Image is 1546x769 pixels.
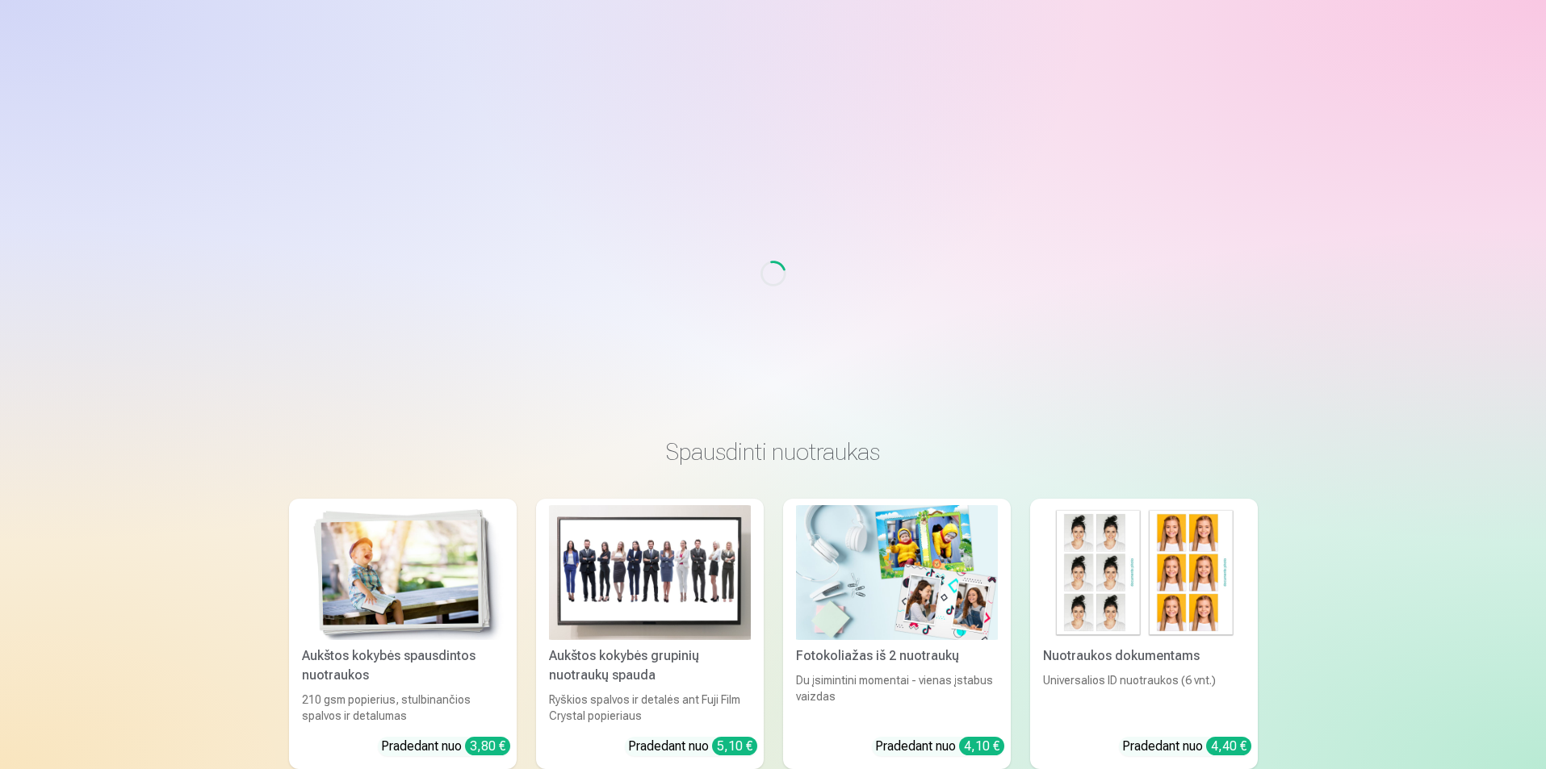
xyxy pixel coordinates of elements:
[549,505,751,640] img: Aukštos kokybės grupinių nuotraukų spauda
[381,737,510,756] div: Pradedant nuo
[796,505,998,640] img: Fotokoliažas iš 2 nuotraukų
[295,692,510,724] div: 210 gsm popierius, stulbinančios spalvos ir detalumas
[628,737,757,756] div: Pradedant nuo
[1122,737,1251,756] div: Pradedant nuo
[875,737,1004,756] div: Pradedant nuo
[1030,499,1258,769] a: Nuotraukos dokumentamsNuotraukos dokumentamsUniversalios ID nuotraukos (6 vnt.)Pradedant nuo 4,40 €
[465,737,510,755] div: 3,80 €
[790,646,1004,666] div: Fotokoliažas iš 2 nuotraukų
[783,499,1011,769] a: Fotokoliažas iš 2 nuotraukųFotokoliažas iš 2 nuotraukųDu įsimintini momentai - vienas įstabus vai...
[1037,672,1251,724] div: Universalios ID nuotraukos (6 vnt.)
[790,672,1004,724] div: Du įsimintini momentai - vienas įstabus vaizdas
[302,505,504,640] img: Aukštos kokybės spausdintos nuotraukos
[543,646,757,685] div: Aukštos kokybės grupinių nuotraukų spauda
[536,499,764,769] a: Aukštos kokybės grupinių nuotraukų spaudaAukštos kokybės grupinių nuotraukų spaudaRyškios spalvos...
[543,692,757,724] div: Ryškios spalvos ir detalės ant Fuji Film Crystal popieriaus
[302,437,1245,466] h3: Spausdinti nuotraukas
[712,737,757,755] div: 5,10 €
[1037,646,1251,666] div: Nuotraukos dokumentams
[959,737,1004,755] div: 4,10 €
[289,499,517,769] a: Aukštos kokybės spausdintos nuotraukos Aukštos kokybės spausdintos nuotraukos210 gsm popierius, s...
[1043,505,1245,640] img: Nuotraukos dokumentams
[1206,737,1251,755] div: 4,40 €
[295,646,510,685] div: Aukštos kokybės spausdintos nuotraukos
